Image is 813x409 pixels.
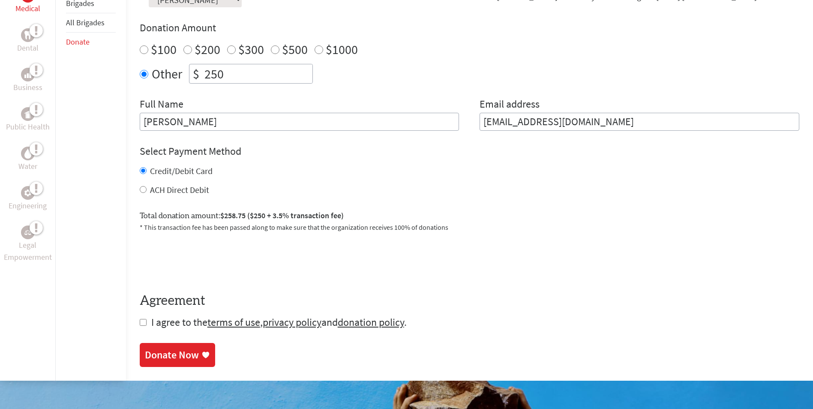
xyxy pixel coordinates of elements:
img: Legal Empowerment [24,230,31,235]
p: Legal Empowerment [2,239,54,263]
div: $ [189,64,203,83]
label: Full Name [140,97,183,113]
div: Legal Empowerment [21,226,35,239]
span: $258.75 ($250 + 3.5% transaction fee) [220,211,344,220]
a: privacy policy [263,316,321,329]
div: Water [21,147,35,160]
a: DentalDental [17,28,39,54]
label: Credit/Debit Card [150,165,213,176]
img: Dental [24,31,31,39]
p: Dental [17,42,39,54]
img: Business [24,71,31,78]
p: Engineering [9,200,47,212]
label: $100 [151,41,177,57]
label: Total donation amount: [140,210,344,222]
input: Enter Amount [203,64,312,83]
li: Donate [66,33,116,51]
h4: Select Payment Method [140,144,799,158]
a: Legal EmpowermentLegal Empowerment [2,226,54,263]
h4: Agreement [140,293,799,309]
span: I agree to the , and . [151,316,407,329]
li: All Brigades [66,13,116,33]
a: Public HealthPublic Health [6,107,50,133]
input: Your Email [480,113,799,131]
img: Engineering [24,189,31,196]
div: Public Health [21,107,35,121]
div: Business [21,68,35,81]
a: EngineeringEngineering [9,186,47,212]
p: Public Health [6,121,50,133]
p: Medical [15,3,40,15]
div: Engineering [21,186,35,200]
p: * This transaction fee has been passed along to make sure that the organization receives 100% of ... [140,222,799,232]
h4: Donation Amount [140,21,799,35]
label: $1000 [326,41,358,57]
a: terms of use [207,316,260,329]
label: $300 [238,41,264,57]
p: Water [18,160,37,172]
label: Other [152,64,182,84]
p: Business [13,81,42,93]
input: Enter Full Name [140,113,459,131]
label: Email address [480,97,540,113]
label: $200 [195,41,220,57]
div: Dental [21,28,35,42]
img: Water [24,149,31,159]
iframe: reCAPTCHA [140,243,270,276]
a: WaterWater [18,147,37,172]
a: Donate Now [140,343,215,367]
a: Donate [66,37,90,47]
div: Donate Now [145,348,199,362]
a: BusinessBusiness [13,68,42,93]
label: ACH Direct Debit [150,184,209,195]
img: Public Health [24,110,31,118]
label: $500 [282,41,308,57]
a: All Brigades [66,18,105,27]
a: donation policy [338,316,404,329]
